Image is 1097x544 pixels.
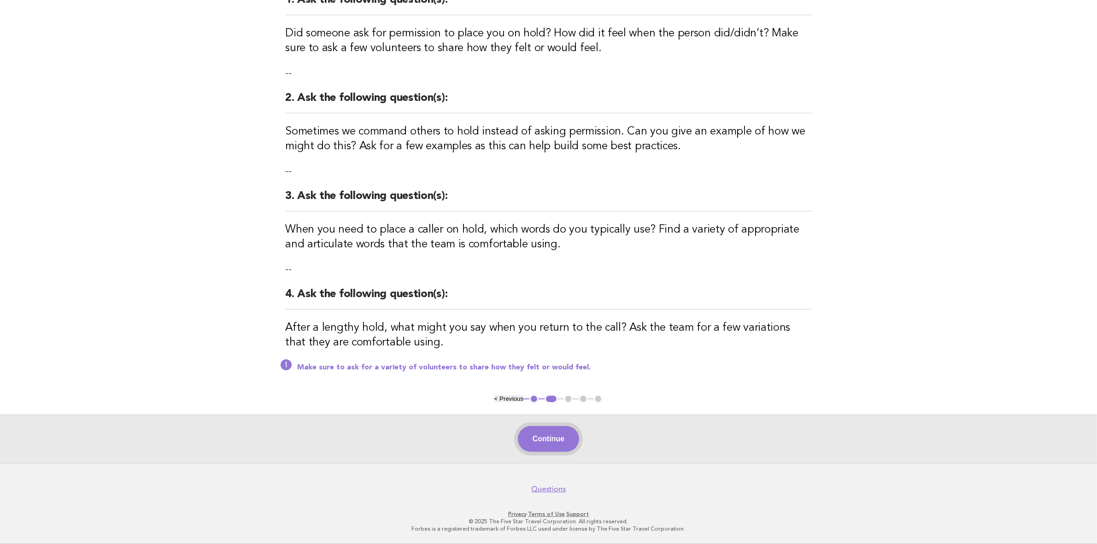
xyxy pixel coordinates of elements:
[508,511,527,517] a: Privacy
[285,165,812,178] p: --
[285,67,812,80] p: --
[285,222,812,252] h3: When you need to place a caller on hold, which words do you typically use? Find a variety of appr...
[566,511,589,517] a: Support
[285,91,812,113] h2: 2. Ask the following question(s):
[267,525,831,532] p: Forbes is a registered trademark of Forbes LLC used under license by The Five Star Travel Corpora...
[285,321,812,350] h3: After a lengthy hold, what might you say when you return to the call? Ask the team for a few vari...
[531,485,566,494] a: Questions
[494,395,523,402] button: < Previous
[285,124,812,154] h3: Sometimes we command others to hold instead of asking permission. Can you give an example of how ...
[297,363,812,372] p: Make sure to ask for a variety of volunteers to share how they felt or would feel.
[285,189,812,211] h2: 3. Ask the following question(s):
[528,511,565,517] a: Terms of Use
[285,26,812,56] h3: Did someone ask for permission to place you on hold? How did it feel when the person did/didn’t? ...
[267,510,831,518] p: · ·
[285,263,812,276] p: --
[267,518,831,525] p: © 2025 The Five Star Travel Corporation. All rights reserved.
[545,394,558,404] button: 2
[529,394,539,404] button: 1
[285,287,812,310] h2: 4. Ask the following question(s):
[518,426,579,452] button: Continue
